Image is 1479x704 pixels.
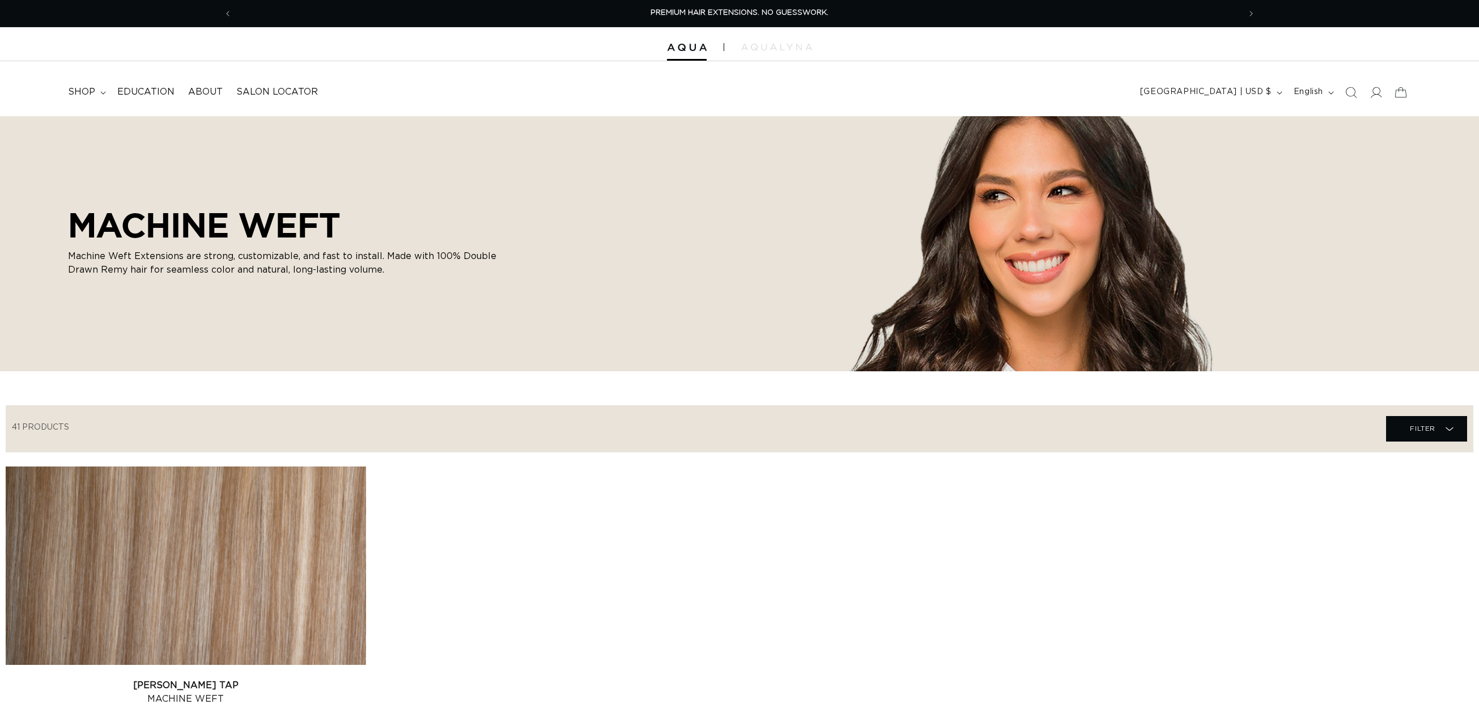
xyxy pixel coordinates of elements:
a: Education [110,79,181,105]
span: About [188,86,223,98]
span: 41 products [12,423,69,431]
button: Previous announcement [215,3,240,24]
span: Salon Locator [236,86,318,98]
span: English [1294,86,1323,98]
span: [GEOGRAPHIC_DATA] | USD $ [1140,86,1272,98]
span: PREMIUM HAIR EXTENSIONS. NO GUESSWORK. [651,9,828,16]
summary: Filter [1386,416,1467,442]
a: About [181,79,229,105]
button: English [1287,82,1338,103]
summary: shop [61,79,110,105]
button: Next announcement [1239,3,1264,24]
span: Education [117,86,175,98]
h2: MACHINE WEFT [68,205,499,245]
p: Machine Weft Extensions are strong, customizable, and fast to install. Made with 100% Double Draw... [68,249,499,277]
img: aqualyna.com [741,44,812,50]
a: Salon Locator [229,79,325,105]
span: Filter [1410,418,1435,439]
span: shop [68,86,95,98]
summary: Search [1338,80,1363,105]
button: [GEOGRAPHIC_DATA] | USD $ [1133,82,1287,103]
img: Aqua Hair Extensions [667,44,707,52]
